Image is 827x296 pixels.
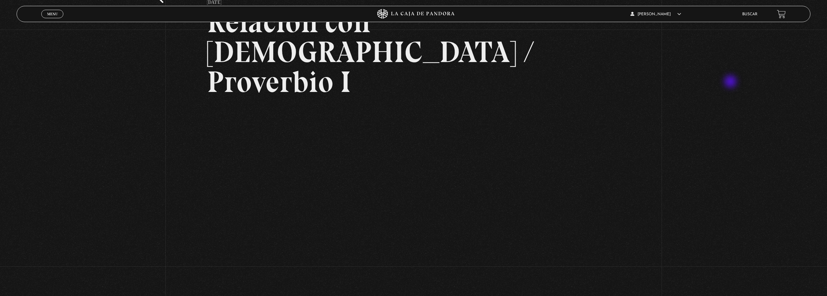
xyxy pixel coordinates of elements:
[777,10,786,19] a: View your shopping cart
[742,12,757,16] a: Buscar
[47,12,58,16] span: Menu
[207,7,620,97] h2: Relación con [DEMOGRAPHIC_DATA] / Proverbio I
[630,12,681,16] span: [PERSON_NAME]
[45,18,60,22] span: Cerrar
